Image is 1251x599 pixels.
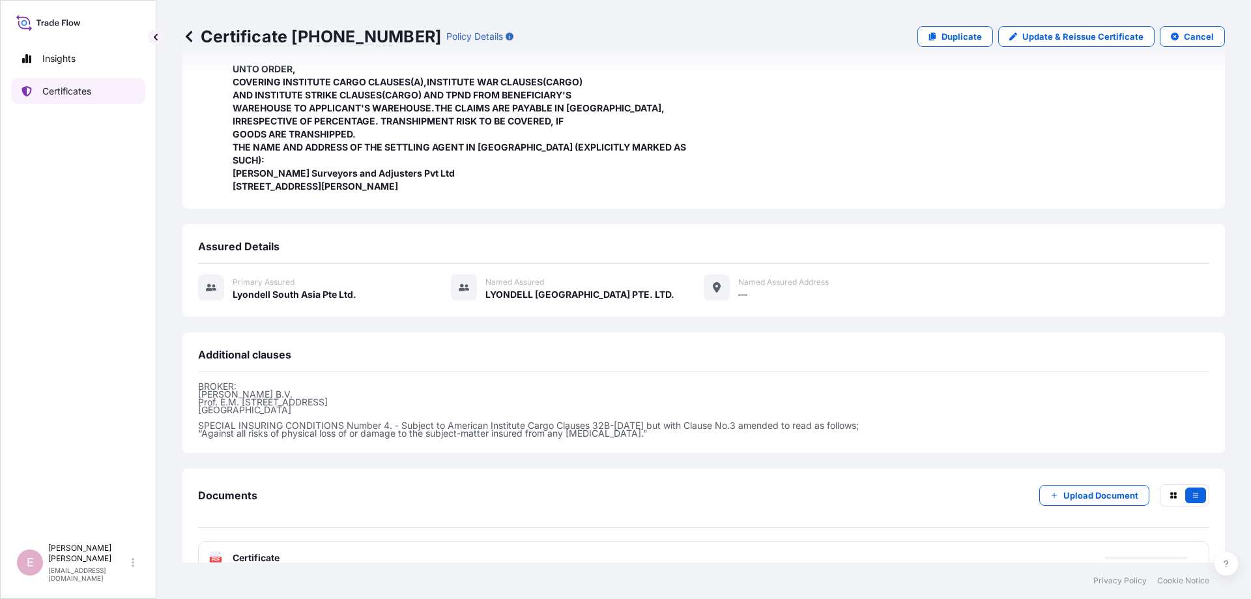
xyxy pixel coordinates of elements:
span: Assured Details [198,240,280,253]
span: Primary assured [233,277,295,287]
span: LC NUMBER: 529011119846-S SAIPER P.O. NO.: 701/5317(2865)/25 UNTO ORDER, COVERING INSTITUTE CARGO... [233,23,704,193]
span: Named Assured Address [738,277,829,287]
span: E [27,556,34,569]
a: Insights [11,46,145,72]
p: Cancel [1184,30,1214,43]
p: Update & Reissue Certificate [1022,30,1143,43]
p: Insights [42,52,76,65]
p: [PERSON_NAME] [PERSON_NAME] [48,543,129,564]
p: Certificate [PHONE_NUMBER] [182,26,441,47]
span: Certificate [233,551,280,564]
a: Duplicate [917,26,993,47]
span: Lyondell South Asia Pte Ltd. [233,288,356,301]
button: Cancel [1160,26,1225,47]
span: — [738,288,747,301]
p: [EMAIL_ADDRESS][DOMAIN_NAME] [48,566,129,582]
span: Additional clauses [198,348,291,361]
p: Upload Document [1063,489,1138,502]
p: Certificates [42,85,91,98]
text: PDF [212,557,220,562]
p: BROKER: [PERSON_NAME] B.V. Prof. E.M. [STREET_ADDRESS] [GEOGRAPHIC_DATA] SPECIAL INSURING CONDITI... [198,383,1209,437]
a: Certificates [11,78,145,104]
span: LYONDELL [GEOGRAPHIC_DATA] PTE. LTD. [485,288,674,301]
p: Duplicate [942,30,982,43]
a: Cookie Notice [1157,576,1209,586]
span: Documents [198,489,257,502]
span: Named Assured [485,277,544,287]
button: Upload Document [1039,485,1149,506]
p: Policy Details [446,30,503,43]
a: Update & Reissue Certificate [998,26,1155,47]
a: Privacy Policy [1093,576,1147,586]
